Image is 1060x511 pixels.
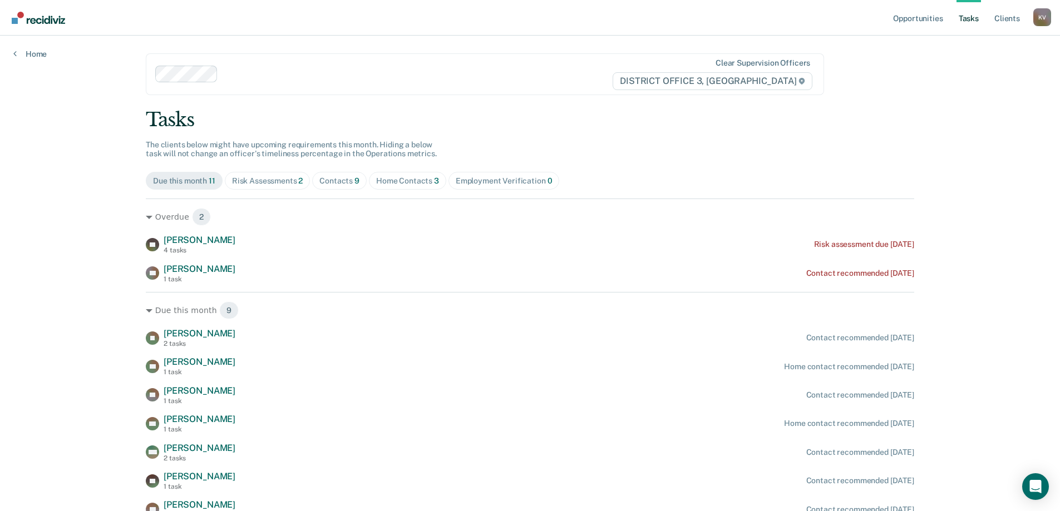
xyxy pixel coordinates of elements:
[164,471,235,482] span: [PERSON_NAME]
[814,240,914,249] div: Risk assessment due [DATE]
[153,176,215,186] div: Due this month
[613,72,812,90] span: DISTRICT OFFICE 3, [GEOGRAPHIC_DATA]
[784,419,914,428] div: Home contact recommended [DATE]
[1022,473,1049,500] div: Open Intercom Messenger
[164,340,235,348] div: 2 tasks
[12,12,65,24] img: Recidiviz
[354,176,359,185] span: 9
[164,454,235,462] div: 2 tasks
[1033,8,1051,26] button: Profile dropdown button
[548,176,553,185] span: 0
[164,368,235,376] div: 1 task
[219,301,239,319] span: 9
[456,176,553,186] div: Employment Verification
[298,176,303,185] span: 2
[164,499,235,510] span: [PERSON_NAME]
[13,49,47,59] a: Home
[146,301,914,319] div: Due this month 9
[376,176,439,186] div: Home Contacts
[232,176,303,186] div: Risk Assessments
[164,443,235,453] span: [PERSON_NAME]
[164,246,235,254] div: 4 tasks
[164,235,235,245] span: [PERSON_NAME]
[806,333,914,343] div: Contact recommended [DATE]
[164,328,235,339] span: [PERSON_NAME]
[209,176,215,185] span: 11
[146,140,437,158] span: The clients below might have upcoming requirements this month. Hiding a below task will not chang...
[806,390,914,400] div: Contact recommended [DATE]
[164,275,235,283] div: 1 task
[434,176,439,185] span: 3
[164,425,235,433] div: 1 task
[784,362,914,371] div: Home contact recommended [DATE]
[164,483,235,490] div: 1 task
[164,385,235,396] span: [PERSON_NAME]
[806,269,914,278] div: Contact recommended [DATE]
[164,356,235,367] span: [PERSON_NAME]
[1033,8,1051,26] div: K V
[806,476,914,485] div: Contact recommended [DATE]
[319,176,359,186] div: Contacts
[164,397,235,405] div: 1 task
[146,108,914,131] div: Tasks
[164,264,235,274] span: [PERSON_NAME]
[716,58,810,68] div: Clear supervision officers
[164,414,235,424] span: [PERSON_NAME]
[146,208,914,226] div: Overdue 2
[192,208,211,226] span: 2
[806,448,914,457] div: Contact recommended [DATE]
